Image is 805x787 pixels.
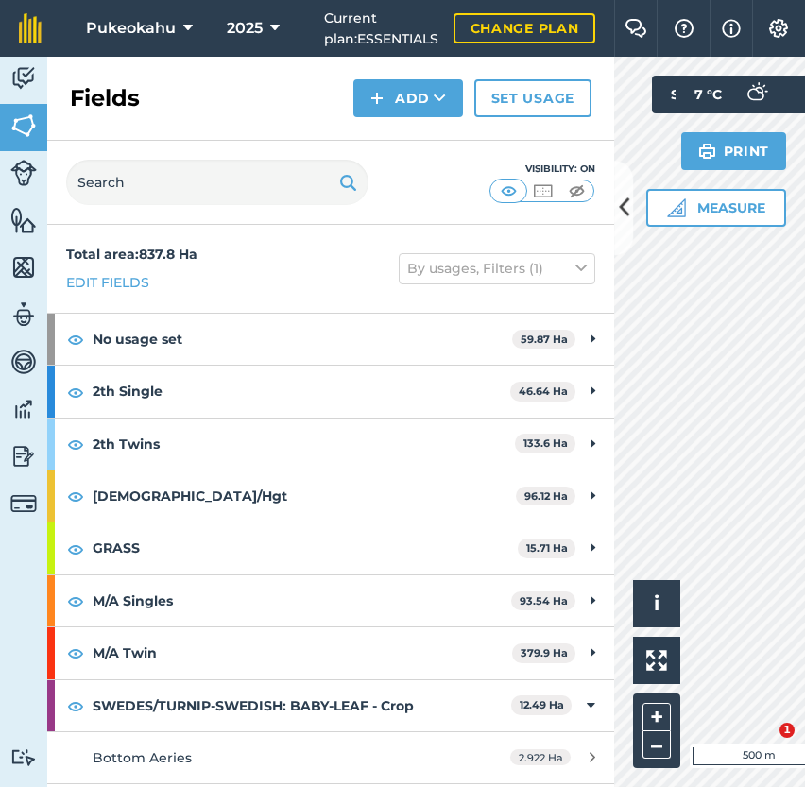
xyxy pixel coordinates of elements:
img: svg+xml;base64,PD94bWwgdmVyc2lvbj0iMS4wIiBlbmNvZGluZz0idXRmLTgiPz4KPCEtLSBHZW5lcmF0b3I6IEFkb2JlIE... [10,442,37,470]
strong: 2th Twins [93,419,515,470]
span: Pukeokahu [86,17,176,40]
button: + [642,703,671,731]
strong: M/A Twin [93,627,512,678]
strong: 12.49 Ha [520,698,564,711]
img: svg+xml;base64,PHN2ZyB4bWxucz0iaHR0cDovL3d3dy53My5vcmcvMjAwMC9zdmciIHdpZHRoPSI1MCIgaGVpZ2h0PSI0MC... [531,181,555,200]
img: svg+xml;base64,PD94bWwgdmVyc2lvbj0iMS4wIiBlbmNvZGluZz0idXRmLTgiPz4KPCEtLSBHZW5lcmF0b3I6IEFkb2JlIE... [10,160,37,186]
img: svg+xml;base64,PHN2ZyB4bWxucz0iaHR0cDovL3d3dy53My5vcmcvMjAwMC9zdmciIHdpZHRoPSIxOCIgaGVpZ2h0PSIyNC... [67,485,84,507]
div: No usage set59.87 Ha [47,314,614,365]
button: i [633,580,680,627]
div: 2th Twins133.6 Ha [47,419,614,470]
img: svg+xml;base64,PD94bWwgdmVyc2lvbj0iMS4wIiBlbmNvZGluZz0idXRmLTgiPz4KPCEtLSBHZW5lcmF0b3I6IEFkb2JlIE... [10,300,37,329]
div: M/A Twin379.9 Ha [47,627,614,678]
strong: [DEMOGRAPHIC_DATA]/Hgt [93,470,516,522]
strong: 96.12 Ha [524,489,568,503]
img: svg+xml;base64,PHN2ZyB4bWxucz0iaHR0cDovL3d3dy53My5vcmcvMjAwMC9zdmciIHdpZHRoPSI1NiIgaGVpZ2h0PSI2MC... [10,253,37,282]
strong: 2th Single [93,366,510,417]
strong: 379.9 Ha [521,646,568,659]
strong: 15.71 Ha [526,541,568,555]
button: By usages, Filters (1) [399,253,595,283]
img: svg+xml;base64,PHN2ZyB4bWxucz0iaHR0cDovL3d3dy53My5vcmcvMjAwMC9zdmciIHdpZHRoPSIxOCIgaGVpZ2h0PSIyNC... [67,590,84,612]
strong: 46.64 Ha [519,385,568,398]
img: svg+xml;base64,PHN2ZyB4bWxucz0iaHR0cDovL3d3dy53My5vcmcvMjAwMC9zdmciIHdpZHRoPSI1NiIgaGVpZ2h0PSI2MC... [10,111,37,140]
div: Visibility: On [489,162,595,177]
img: svg+xml;base64,PD94bWwgdmVyc2lvbj0iMS4wIiBlbmNvZGluZz0idXRmLTgiPz4KPCEtLSBHZW5lcmF0b3I6IEFkb2JlIE... [10,748,37,766]
img: Ruler icon [667,198,686,217]
img: A cog icon [767,19,790,38]
span: i [654,591,659,615]
img: Two speech bubbles overlapping with the left bubble in the forefront [625,19,647,38]
img: svg+xml;base64,PHN2ZyB4bWxucz0iaHR0cDovL3d3dy53My5vcmcvMjAwMC9zdmciIHdpZHRoPSIxNCIgaGVpZ2h0PSIyNC... [370,87,384,110]
strong: GRASS [93,522,518,573]
span: Bottom Aeries [93,749,192,766]
img: Four arrows, one pointing top left, one top right, one bottom right and the last bottom left [646,650,667,671]
span: 1 [779,723,795,738]
img: svg+xml;base64,PHN2ZyB4bWxucz0iaHR0cDovL3d3dy53My5vcmcvMjAwMC9zdmciIHdpZHRoPSIxOCIgaGVpZ2h0PSIyNC... [67,328,84,351]
div: 2th Single46.64 Ha [47,366,614,417]
strong: SWEDES/TURNIP-SWEDISH: BABY-LEAF - Crop [93,680,511,731]
div: SWEDES/TURNIP-SWEDISH: BABY-LEAF - Crop12.49 Ha [47,680,614,731]
strong: Total area : 837.8 Ha [66,246,197,263]
input: Search [66,160,368,205]
img: svg+xml;base64,PHN2ZyB4bWxucz0iaHR0cDovL3d3dy53My5vcmcvMjAwMC9zdmciIHdpZHRoPSI1MCIgaGVpZ2h0PSI0MC... [565,181,589,200]
img: svg+xml;base64,PD94bWwgdmVyc2lvbj0iMS4wIiBlbmNvZGluZz0idXRmLTgiPz4KPCEtLSBHZW5lcmF0b3I6IEFkb2JlIE... [737,76,775,113]
strong: 59.87 Ha [521,333,568,346]
img: svg+xml;base64,PHN2ZyB4bWxucz0iaHR0cDovL3d3dy53My5vcmcvMjAwMC9zdmciIHdpZHRoPSI1NiIgaGVpZ2h0PSI2MC... [10,206,37,234]
button: Measure [646,189,786,227]
span: 2.922 Ha [510,749,571,765]
a: Change plan [454,13,596,43]
h2: Fields [70,83,140,113]
a: Set usage [474,79,591,117]
span: Current plan : ESSENTIALS [324,8,438,50]
strong: No usage set [93,314,512,365]
span: 7 ° C [694,76,722,113]
div: GRASS15.71 Ha [47,522,614,573]
a: Edit fields [66,272,149,293]
img: svg+xml;base64,PHN2ZyB4bWxucz0iaHR0cDovL3d3dy53My5vcmcvMjAwMC9zdmciIHdpZHRoPSIxOSIgaGVpZ2h0PSIyNC... [339,171,357,194]
img: svg+xml;base64,PD94bWwgdmVyc2lvbj0iMS4wIiBlbmNvZGluZz0idXRmLTgiPz4KPCEtLSBHZW5lcmF0b3I6IEFkb2JlIE... [10,490,37,517]
img: svg+xml;base64,PHN2ZyB4bWxucz0iaHR0cDovL3d3dy53My5vcmcvMjAwMC9zdmciIHdpZHRoPSIxOCIgaGVpZ2h0PSIyNC... [67,538,84,560]
button: – [642,731,671,759]
strong: 93.54 Ha [520,594,568,607]
iframe: Intercom live chat [741,723,786,768]
img: svg+xml;base64,PD94bWwgdmVyc2lvbj0iMS4wIiBlbmNvZGluZz0idXRmLTgiPz4KPCEtLSBHZW5lcmF0b3I6IEFkb2JlIE... [10,395,37,423]
div: M/A Singles93.54 Ha [47,575,614,626]
img: svg+xml;base64,PHN2ZyB4bWxucz0iaHR0cDovL3d3dy53My5vcmcvMjAwMC9zdmciIHdpZHRoPSI1MCIgaGVpZ2h0PSI0MC... [497,181,521,200]
img: svg+xml;base64,PHN2ZyB4bWxucz0iaHR0cDovL3d3dy53My5vcmcvMjAwMC9zdmciIHdpZHRoPSIxOCIgaGVpZ2h0PSIyNC... [67,381,84,403]
button: Add [353,79,463,117]
strong: M/A Singles [93,575,511,626]
img: svg+xml;base64,PHN2ZyB4bWxucz0iaHR0cDovL3d3dy53My5vcmcvMjAwMC9zdmciIHdpZHRoPSIxOCIgaGVpZ2h0PSIyNC... [67,694,84,717]
div: [DEMOGRAPHIC_DATA]/Hgt96.12 Ha [47,470,614,522]
button: Print [681,132,787,170]
img: svg+xml;base64,PHN2ZyB4bWxucz0iaHR0cDovL3d3dy53My5vcmcvMjAwMC9zdmciIHdpZHRoPSIxOCIgaGVpZ2h0PSIyNC... [67,642,84,664]
img: fieldmargin Logo [19,13,42,43]
span: 2025 [227,17,263,40]
img: svg+xml;base64,PD94bWwgdmVyc2lvbj0iMS4wIiBlbmNvZGluZz0idXRmLTgiPz4KPCEtLSBHZW5lcmF0b3I6IEFkb2JlIE... [10,64,37,93]
a: Bottom Aeries2.922 Ha [47,732,614,783]
strong: 133.6 Ha [523,436,568,450]
img: svg+xml;base64,PHN2ZyB4bWxucz0iaHR0cDovL3d3dy53My5vcmcvMjAwMC9zdmciIHdpZHRoPSIxNyIgaGVpZ2h0PSIxNy... [722,17,741,40]
button: 7 °C [676,76,786,113]
img: svg+xml;base64,PHN2ZyB4bWxucz0iaHR0cDovL3d3dy53My5vcmcvMjAwMC9zdmciIHdpZHRoPSIxOSIgaGVpZ2h0PSIyNC... [698,140,716,163]
img: A question mark icon [673,19,695,38]
img: svg+xml;base64,PD94bWwgdmVyc2lvbj0iMS4wIiBlbmNvZGluZz0idXRmLTgiPz4KPCEtLSBHZW5lcmF0b3I6IEFkb2JlIE... [10,348,37,376]
img: svg+xml;base64,PHN2ZyB4bWxucz0iaHR0cDovL3d3dy53My5vcmcvMjAwMC9zdmciIHdpZHRoPSIxOCIgaGVpZ2h0PSIyNC... [67,433,84,455]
